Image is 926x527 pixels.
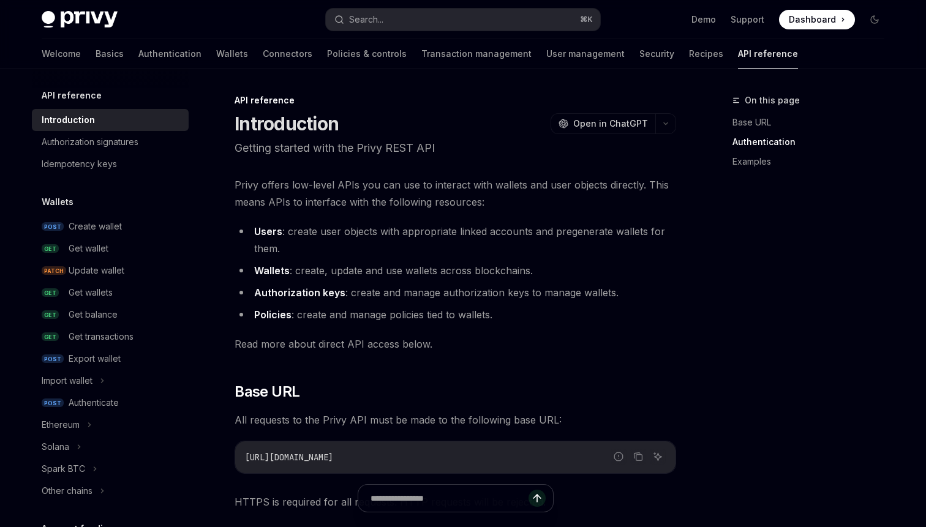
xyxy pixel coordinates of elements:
a: Demo [691,13,716,26]
div: Get balance [69,307,118,322]
span: On this page [745,93,800,108]
button: Spark BTC [32,458,189,480]
input: Ask a question... [371,485,529,512]
a: Authentication [138,39,201,69]
span: ⌘ K [580,15,593,24]
div: Introduction [42,113,95,127]
span: Read more about direct API access below. [235,335,676,353]
div: Authenticate [69,395,119,410]
h5: Wallets [42,195,73,209]
a: POSTCreate wallet [32,215,189,237]
a: API reference [738,39,798,69]
a: Connectors [263,39,312,69]
span: [URL][DOMAIN_NAME] [245,452,333,463]
button: Copy the contents from the code block [630,449,646,465]
a: Policies & controls [327,39,407,69]
a: PATCHUpdate wallet [32,260,189,282]
div: Ethereum [42,417,80,432]
a: Authorization signatures [32,131,189,153]
span: Dashboard [789,13,836,26]
a: Authentication [732,132,894,152]
div: Import wallet [42,373,92,388]
span: GET [42,288,59,297]
a: Dashboard [779,10,855,29]
div: Get wallets [69,285,113,300]
span: All requests to the Privy API must be made to the following base URL: [235,411,676,428]
a: GETGet transactions [32,326,189,348]
div: Export wallet [69,351,121,366]
a: POSTExport wallet [32,348,189,370]
span: Base URL [235,382,299,402]
a: Idempotency keys [32,153,189,175]
a: Examples [732,152,894,171]
li: : create and manage policies tied to wallets. [235,306,676,323]
a: POSTAuthenticate [32,392,189,414]
li: : create, update and use wallets across blockchains. [235,262,676,279]
div: API reference [235,94,676,107]
button: Report incorrect code [611,449,627,465]
a: GETGet wallets [32,282,189,304]
div: Get wallet [69,241,108,256]
button: Send message [529,490,546,507]
a: GETGet wallet [32,237,189,260]
div: Spark BTC [42,462,85,476]
a: Recipes [689,39,723,69]
img: dark logo [42,11,118,28]
span: Privy offers low-level APIs you can use to interact with wallets and user objects directly. This ... [235,176,676,211]
span: GET [42,244,59,253]
button: Ask AI [650,449,666,465]
div: Create wallet [69,219,122,234]
span: POST [42,354,64,364]
button: Open in ChatGPT [551,113,655,134]
a: Wallets [216,39,248,69]
span: GET [42,332,59,342]
a: Introduction [32,109,189,131]
span: GET [42,310,59,320]
h5: API reference [42,88,102,103]
div: Search... [349,12,383,27]
div: Get transactions [69,329,134,344]
button: Other chains [32,480,189,502]
a: Welcome [42,39,81,69]
a: Transaction management [421,39,532,69]
li: : create user objects with appropriate linked accounts and pregenerate wallets for them. [235,223,676,257]
div: Other chains [42,484,92,498]
a: Base URL [732,113,894,132]
strong: Wallets [254,264,290,277]
button: Toggle dark mode [865,10,884,29]
strong: Policies [254,308,292,321]
button: Import wallet [32,370,189,392]
div: Authorization signatures [42,135,138,149]
strong: Authorization keys [254,286,345,299]
a: Security [639,39,674,69]
a: User management [546,39,625,69]
span: POST [42,398,64,408]
button: Solana [32,436,189,458]
span: Open in ChatGPT [573,118,648,130]
div: Update wallet [69,263,124,278]
div: Solana [42,439,69,454]
button: Search...⌘K [326,9,600,31]
strong: Users [254,225,282,237]
li: : create and manage authorization keys to manage wallets. [235,284,676,301]
p: Getting started with the Privy REST API [235,140,676,157]
div: Idempotency keys [42,157,117,171]
h1: Introduction [235,113,339,135]
a: Basics [96,39,124,69]
a: Support [731,13,764,26]
span: POST [42,222,64,231]
a: GETGet balance [32,304,189,326]
span: PATCH [42,266,66,275]
button: Ethereum [32,414,189,436]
